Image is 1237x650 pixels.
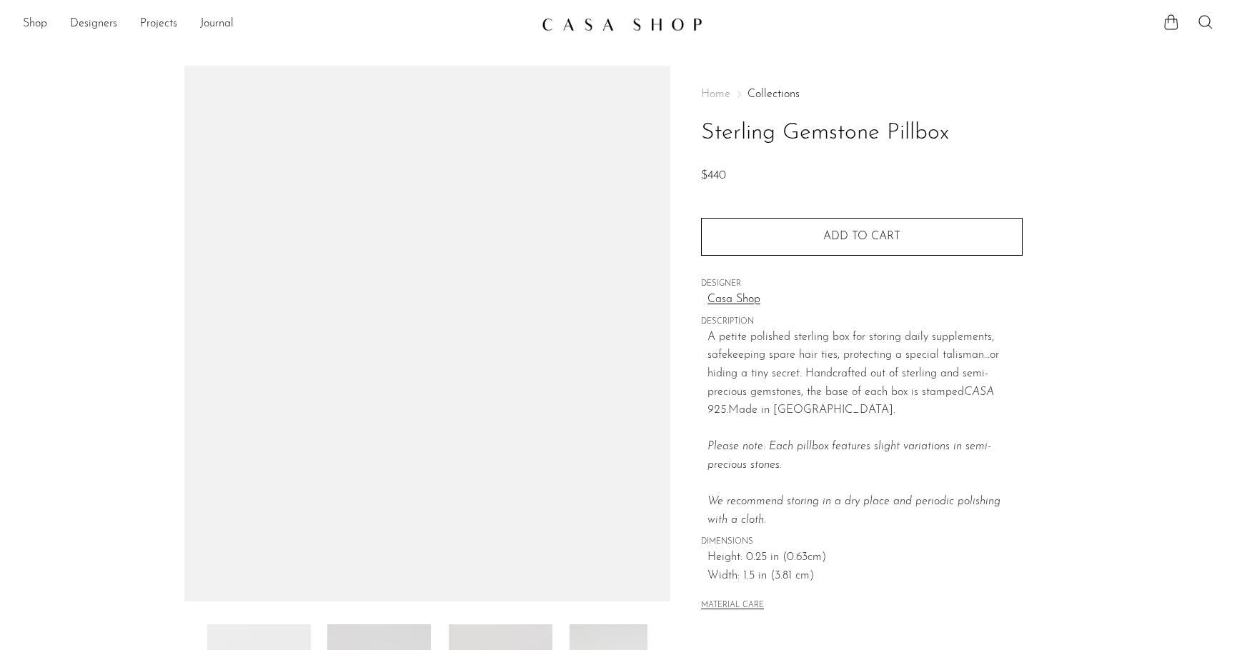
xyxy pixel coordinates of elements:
[823,231,900,242] span: Add to cart
[23,15,47,34] a: Shop
[707,567,1023,586] span: Width: 1.5 in (3.81 cm)
[701,89,730,100] span: Home
[701,89,1023,100] nav: Breadcrumbs
[701,601,764,611] button: MATERIAL CARE
[701,170,726,181] span: $440
[707,496,1000,526] i: We recommend storing in a dry place and periodic polishing with a cloth.
[701,536,1023,549] span: DIMENSIONS
[747,89,800,100] a: Collections
[23,12,530,36] ul: NEW HEADER MENU
[707,549,1023,567] span: Height: 0.25 in (0.63cm)
[140,15,177,34] a: Projects
[70,15,117,34] a: Designers
[707,291,1023,309] a: Casa Shop
[701,218,1023,255] button: Add to cart
[707,441,1000,525] em: Please note: Each pillbox features slight variations in semi-precious stones.
[707,329,1023,530] p: A petite polished sterling box for storing daily supplements, safekeeping spare hair ties, protec...
[23,12,530,36] nav: Desktop navigation
[701,278,1023,291] span: DESIGNER
[200,15,234,34] a: Journal
[701,316,1023,329] span: DESCRIPTION
[701,115,1023,151] h1: Sterling Gemstone Pillbox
